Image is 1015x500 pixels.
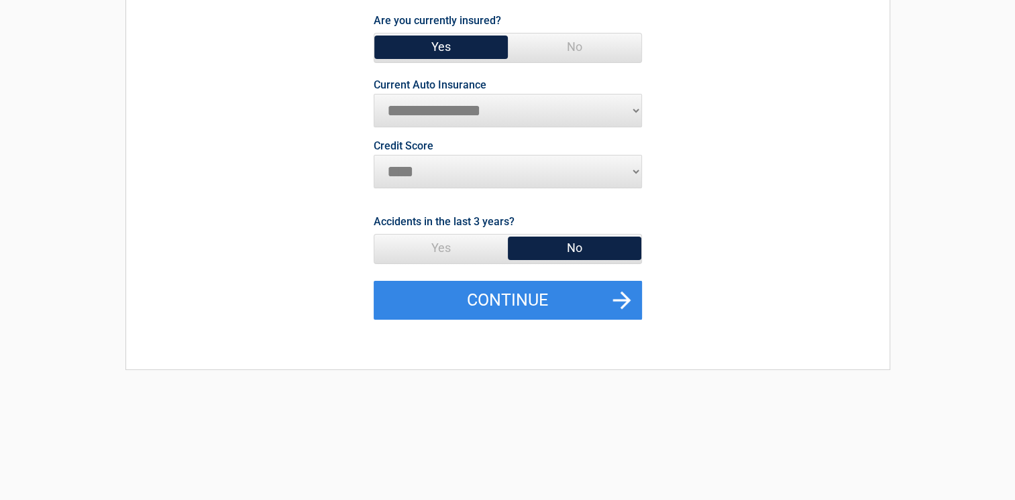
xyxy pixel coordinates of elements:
[508,235,641,261] span: No
[374,141,433,151] label: Credit Score
[374,212,515,231] label: Accidents in the last 3 years?
[374,235,508,261] span: Yes
[374,34,508,60] span: Yes
[374,11,501,29] label: Are you currently insured?
[374,80,486,90] label: Current Auto Insurance
[374,281,642,320] button: Continue
[508,34,641,60] span: No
